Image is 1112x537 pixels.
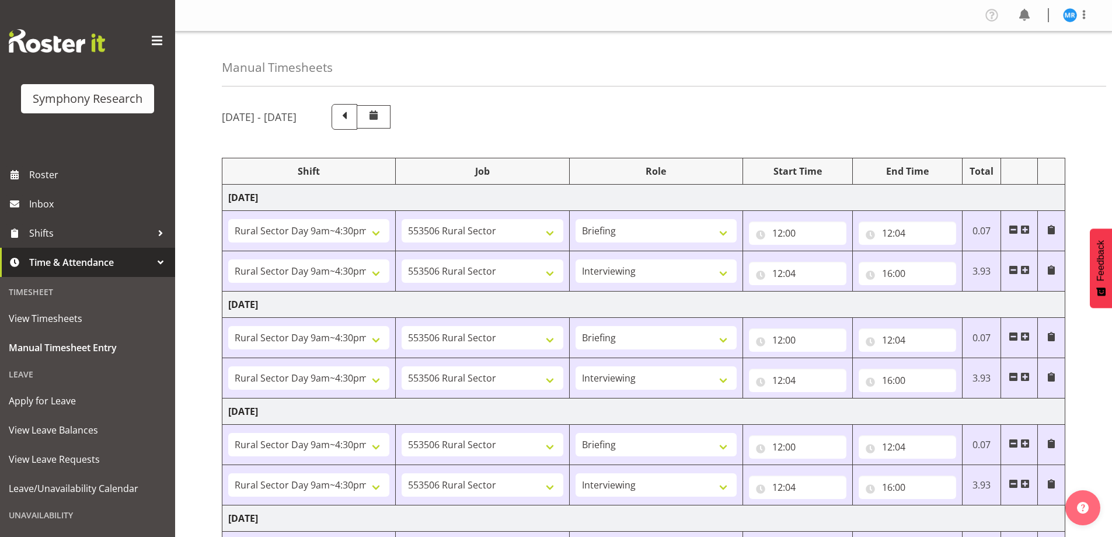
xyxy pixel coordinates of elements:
span: Shifts [29,224,152,242]
input: Click to select... [859,476,956,499]
td: [DATE] [222,399,1065,425]
div: Shift [228,164,389,178]
div: End Time [859,164,956,178]
input: Click to select... [859,328,956,352]
input: Click to select... [749,328,846,352]
a: Apply for Leave [3,386,172,415]
a: Leave/Unavailability Calendar [3,474,172,503]
input: Click to select... [749,476,846,499]
input: Click to select... [859,435,956,459]
td: 3.93 [962,465,1001,505]
td: 0.07 [962,318,1001,358]
span: View Leave Balances [9,421,166,439]
span: Leave/Unavailability Calendar [9,480,166,497]
input: Click to select... [749,435,846,459]
a: View Leave Requests [3,445,172,474]
span: Time & Attendance [29,254,152,271]
div: Job [402,164,563,178]
td: [DATE] [222,505,1065,532]
img: Rosterit website logo [9,29,105,53]
div: Total [968,164,995,178]
span: View Leave Requests [9,451,166,468]
input: Click to select... [749,369,846,392]
div: Timesheet [3,280,172,304]
span: Manual Timesheet Entry [9,339,166,356]
span: Inbox [29,195,169,213]
button: Feedback - Show survey [1090,228,1112,308]
td: 0.07 [962,211,1001,251]
td: 3.93 [962,251,1001,292]
span: Roster [29,166,169,183]
div: Start Time [749,164,846,178]
input: Click to select... [859,262,956,285]
input: Click to select... [749,262,846,285]
input: Click to select... [749,221,846,245]
img: michael-robinson11856.jpg [1063,8,1077,22]
span: View Timesheets [9,310,166,327]
a: View Leave Balances [3,415,172,445]
img: help-xxl-2.png [1077,502,1089,514]
h5: [DATE] - [DATE] [222,110,297,123]
td: [DATE] [222,292,1065,318]
td: [DATE] [222,185,1065,211]
h4: Manual Timesheets [222,61,333,74]
a: Manual Timesheet Entry [3,333,172,362]
td: 3.93 [962,358,1001,399]
div: Unavailability [3,503,172,527]
a: View Timesheets [3,304,172,333]
div: Role [576,164,737,178]
input: Click to select... [859,369,956,392]
span: Feedback [1096,240,1106,281]
div: Leave [3,362,172,386]
input: Click to select... [859,221,956,245]
span: Apply for Leave [9,392,166,410]
div: Symphony Research [33,90,142,108]
td: 0.07 [962,425,1001,465]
